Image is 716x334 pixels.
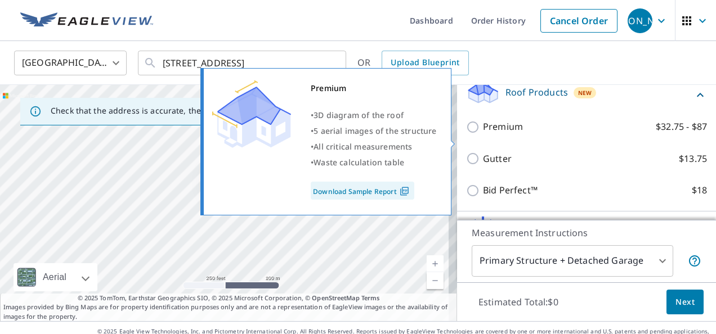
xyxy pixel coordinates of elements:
div: Aerial [39,263,70,291]
a: Cancel Order [540,9,617,33]
img: Premium [212,80,291,148]
a: Download Sample Report [311,182,414,200]
span: Waste calculation table [314,157,404,168]
p: Bid Perfect™ [483,183,538,197]
p: Gutter [483,152,512,166]
button: Next [666,290,704,315]
div: Solar ProductsNew [466,216,707,248]
p: $18 [692,183,707,197]
a: OpenStreetMap [312,294,359,302]
div: Primary Structure + Detached Garage [472,245,673,277]
div: [PERSON_NAME] [628,8,652,33]
span: © 2025 TomTom, Earthstar Geographics SIO, © 2025 Microsoft Corporation, © [78,294,380,303]
p: Premium [483,120,523,134]
div: Premium [311,80,437,96]
a: Current Level 17, Zoom In [427,255,444,272]
p: Check that the address is accurate, then drag the marker over the correct structure. [51,106,375,116]
div: Roof ProductsNew [466,79,707,111]
span: New [578,88,592,97]
img: EV Logo [20,12,153,29]
span: All critical measurements [314,141,412,152]
input: Search by address or latitude-longitude [163,47,323,79]
span: Upload Blueprint [391,56,459,70]
p: Estimated Total: $0 [469,290,567,314]
p: $13.75 [679,152,707,166]
img: Pdf Icon [397,186,412,196]
div: [GEOGRAPHIC_DATA] [14,47,127,79]
div: • [311,123,437,139]
a: Terms [361,294,380,302]
div: • [311,155,437,170]
div: • [311,139,437,155]
p: $32.75 - $87 [656,120,707,134]
div: OR [357,51,469,75]
span: 3D diagram of the roof [314,110,404,120]
span: 5 aerial images of the structure [314,125,436,136]
div: Aerial [14,263,97,291]
span: Your report will include the primary structure and a detached garage if one exists. [688,254,701,268]
span: Next [675,295,695,309]
a: Current Level 17, Zoom Out [427,272,444,289]
a: Upload Blueprint [382,51,468,75]
p: Measurement Instructions [472,226,701,240]
div: • [311,107,437,123]
p: Roof Products [505,85,568,99]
